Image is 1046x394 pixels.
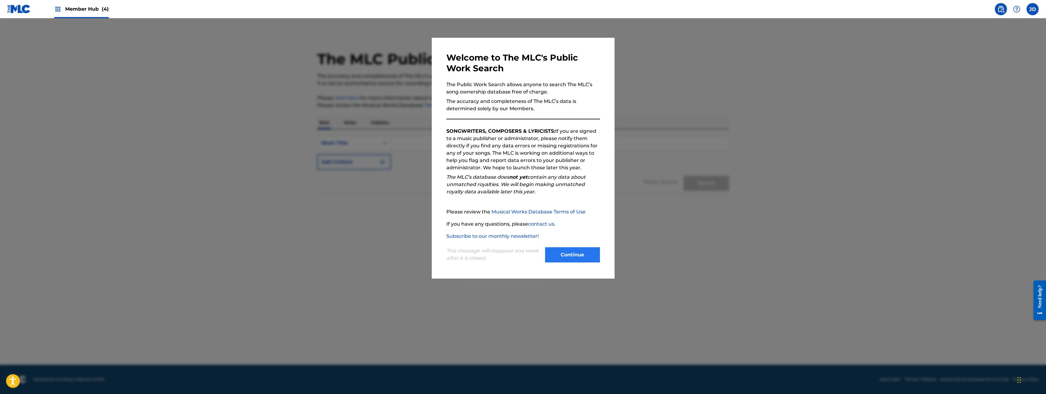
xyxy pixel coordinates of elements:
button: Continue [545,247,600,262]
a: Public Search [995,3,1007,15]
img: search [997,5,1005,13]
p: If you are signed to a music publisher or administrator, please notify them directly if you find ... [446,128,600,171]
iframe: Chat Widget [1016,365,1046,394]
p: If you have any questions, please . [446,220,600,228]
div: Help [1011,3,1023,15]
img: Top Rightsholders [54,5,62,13]
span: Member Hub [65,5,109,12]
div: User Menu [1026,3,1039,15]
div: Drag [1017,371,1021,389]
a: Musical Works Database Terms of Use [491,209,586,215]
a: contact us [528,221,554,227]
em: The MLC’s database does contain any data about unmatched royalties. We will begin making unmatche... [446,174,586,195]
span: (4) [102,6,109,12]
iframe: Resource Center [1029,276,1046,325]
strong: not yet [509,174,527,180]
p: The accuracy and completeness of The MLC’s data is determined solely by our Members. [446,98,600,112]
p: This message will reappear one week after it is closed. [446,247,541,262]
a: Subscribe to our monthly newsletter! [446,233,539,239]
strong: SONGWRITERS, COMPOSERS & LYRICISTS: [446,128,555,134]
p: Please review the [446,208,600,216]
img: MLC Logo [7,5,31,13]
h3: Welcome to The MLC's Public Work Search [446,52,600,74]
img: help [1013,5,1020,13]
p: The Public Work Search allows anyone to search The MLC’s song ownership database free of charge. [446,81,600,96]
